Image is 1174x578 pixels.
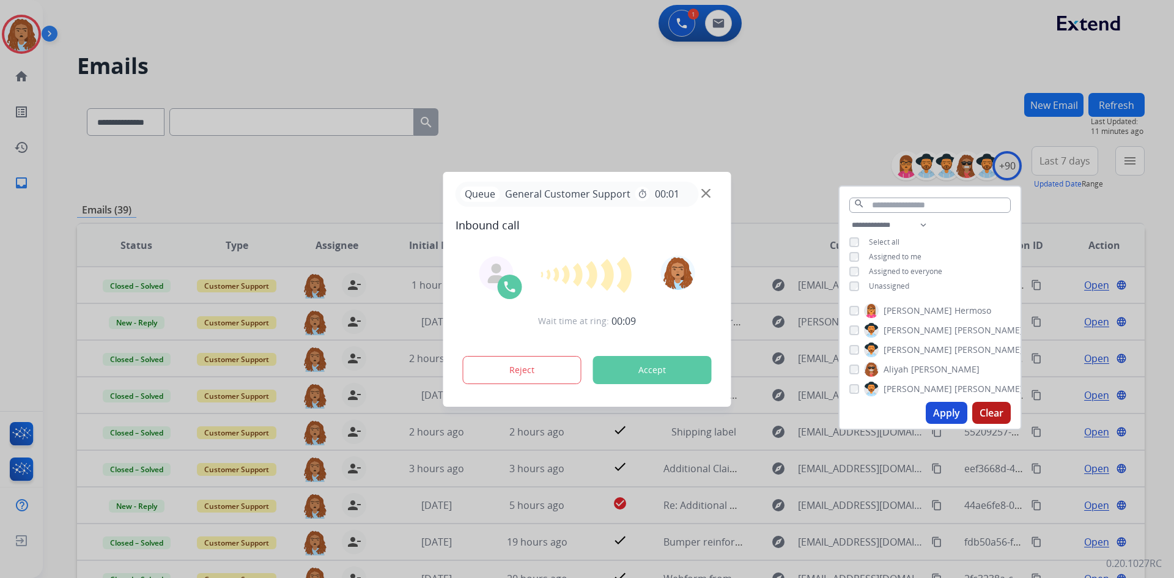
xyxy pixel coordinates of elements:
img: close-button [701,188,711,198]
span: [PERSON_NAME] [954,324,1023,336]
mat-icon: search [854,198,865,209]
img: call-icon [503,280,517,294]
button: Apply [926,402,967,424]
span: Inbound call [456,217,719,234]
p: 0.20.1027RC [1106,556,1162,571]
span: Assigned to me [869,251,921,262]
span: General Customer Support [500,187,635,201]
span: Aliyah [884,363,909,376]
img: agent-avatar [487,264,506,283]
p: Queue [460,187,500,202]
span: 00:01 [655,187,679,201]
span: [PERSON_NAME] [884,305,952,317]
span: Select all [869,237,899,247]
span: Wait time at ring: [538,315,609,327]
span: [PERSON_NAME] [884,344,952,356]
span: [PERSON_NAME] [954,344,1023,356]
span: Assigned to everyone [869,266,942,276]
mat-icon: timer [638,189,648,199]
button: Accept [593,356,712,384]
span: Unassigned [869,281,909,291]
span: [PERSON_NAME] [884,324,952,336]
span: Hermoso [954,305,991,317]
button: Clear [972,402,1011,424]
img: avatar [660,256,695,290]
button: Reject [463,356,581,384]
span: [PERSON_NAME] [954,383,1023,395]
span: [PERSON_NAME] [911,363,980,376]
span: [PERSON_NAME] [884,383,952,395]
span: 00:09 [611,314,636,328]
